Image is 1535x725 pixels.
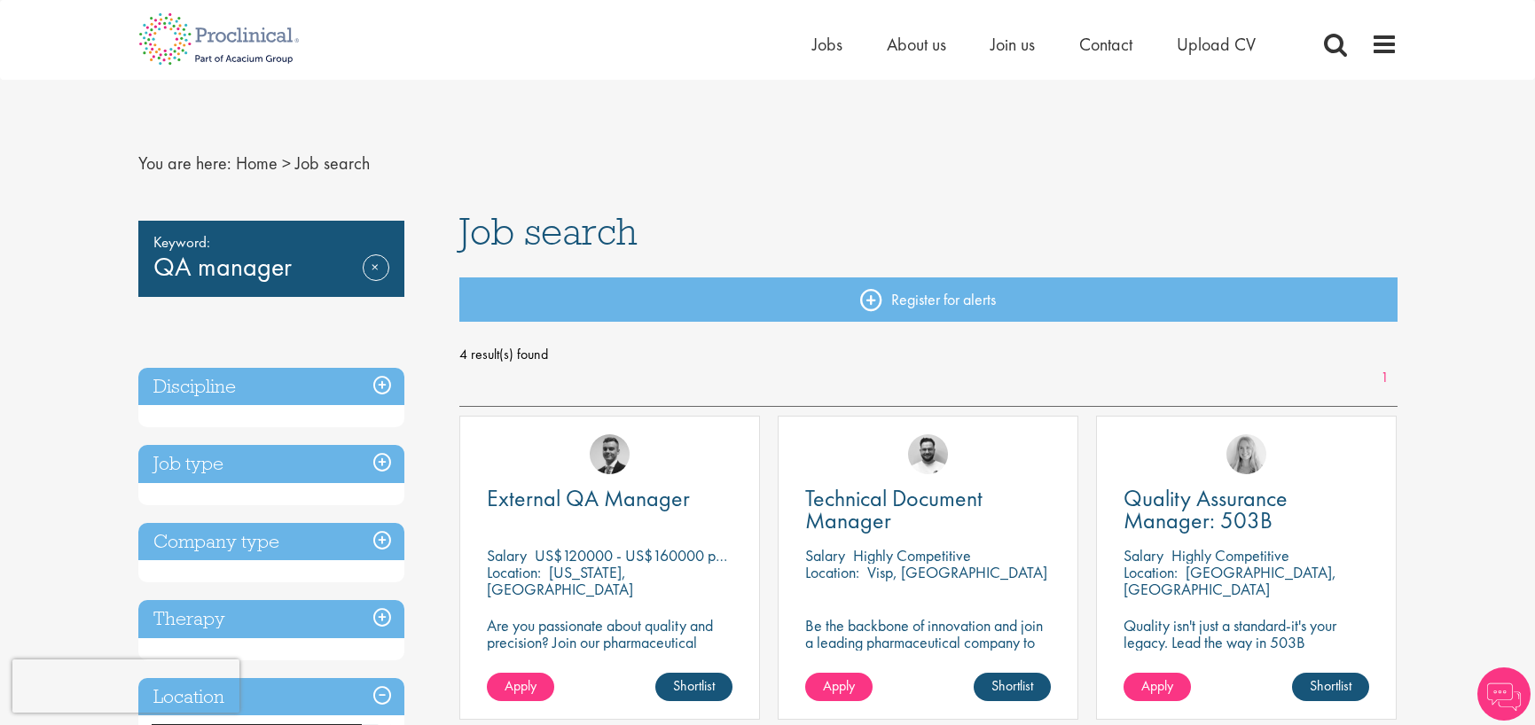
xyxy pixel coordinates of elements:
[805,673,873,701] a: Apply
[487,562,633,599] p: [US_STATE], [GEOGRAPHIC_DATA]
[1226,434,1266,474] img: Shannon Briggs
[459,207,638,255] span: Job search
[505,676,536,695] span: Apply
[908,434,948,474] img: Emile De Beer
[487,487,732,510] a: External QA Manager
[12,659,239,713] iframe: reCAPTCHA
[1372,368,1398,388] a: 1
[535,545,771,565] p: US$120000 - US$160000 per annum
[1141,676,1173,695] span: Apply
[487,562,541,582] span: Location:
[805,562,859,582] span: Location:
[812,33,842,56] a: Jobs
[138,152,231,175] span: You are here:
[1124,562,1178,582] span: Location:
[805,487,1051,532] a: Technical Document Manager
[138,221,404,297] div: QA manager
[853,545,971,565] p: Highly Competitive
[487,483,690,513] span: External QA Manager
[459,341,1398,368] span: 4 result(s) found
[805,483,983,535] span: Technical Document Manager
[138,445,404,483] h3: Job type
[867,562,1047,582] p: Visp, [GEOGRAPHIC_DATA]
[974,673,1051,701] a: Shortlist
[1171,545,1289,565] p: Highly Competitive
[1079,33,1132,56] a: Contact
[805,617,1051,684] p: Be the backbone of innovation and join a leading pharmaceutical company to help keep life-changin...
[1177,33,1256,56] a: Upload CV
[1124,673,1191,701] a: Apply
[655,673,732,701] a: Shortlist
[487,545,527,565] span: Salary
[1292,673,1369,701] a: Shortlist
[459,277,1398,322] a: Register for alerts
[487,617,732,701] p: Are you passionate about quality and precision? Join our pharmaceutical client and help ensure to...
[295,152,370,175] span: Job search
[1477,667,1531,721] img: Chatbot
[1124,545,1163,565] span: Salary
[1124,487,1369,532] a: Quality Assurance Manager: 503B
[1124,617,1369,667] p: Quality isn't just a standard-it's your legacy. Lead the way in 503B excellence.
[138,523,404,561] h3: Company type
[991,33,1035,56] a: Join us
[282,152,291,175] span: >
[138,600,404,638] h3: Therapy
[138,368,404,406] h3: Discipline
[1124,483,1288,535] span: Quality Assurance Manager: 503B
[236,152,278,175] a: breadcrumb link
[138,678,404,716] h3: Location
[363,254,389,306] a: Remove
[823,676,855,695] span: Apply
[487,673,554,701] a: Apply
[805,545,845,565] span: Salary
[887,33,946,56] a: About us
[1124,562,1336,599] p: [GEOGRAPHIC_DATA], [GEOGRAPHIC_DATA]
[590,434,630,474] img: Alex Bill
[153,230,389,254] span: Keyword:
